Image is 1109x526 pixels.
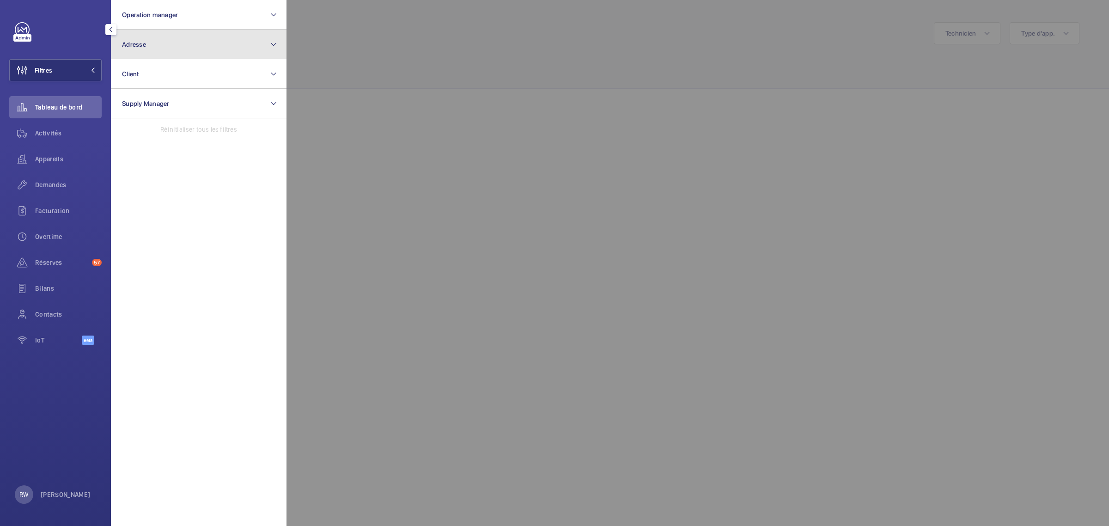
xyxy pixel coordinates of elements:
span: Bilans [35,284,102,293]
span: Réserves [35,258,88,267]
span: Activités [35,128,102,138]
span: Tableau de bord [35,103,102,112]
span: Demandes [35,180,102,190]
span: Facturation [35,206,102,215]
span: Overtime [35,232,102,241]
span: IoT [35,336,82,345]
span: Appareils [35,154,102,164]
button: Filtres [9,59,102,81]
span: 57 [92,259,102,266]
p: [PERSON_NAME] [41,490,91,499]
p: RW [19,490,28,499]
span: Filtres [35,66,52,75]
span: Contacts [35,310,102,319]
span: Beta [82,336,94,345]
